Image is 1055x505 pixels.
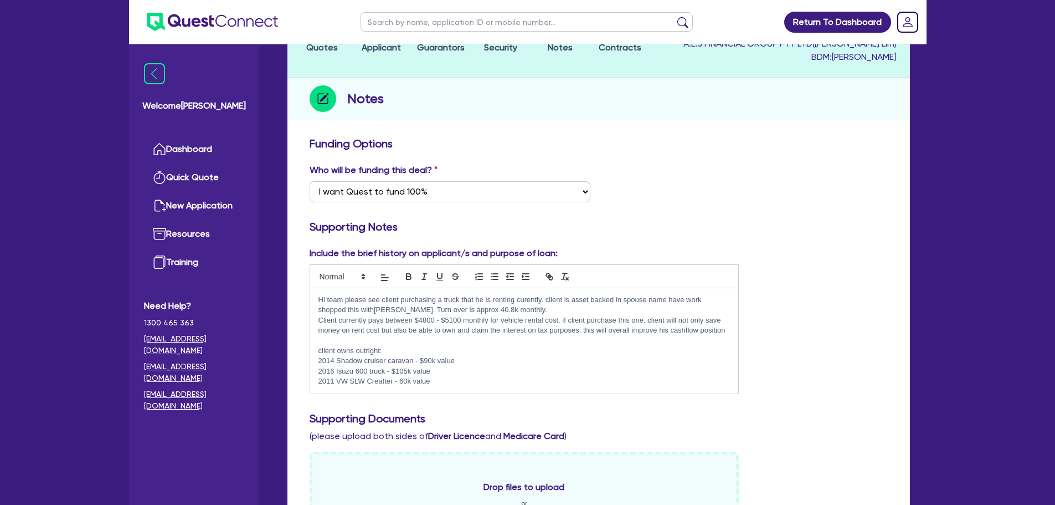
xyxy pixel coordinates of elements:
img: step-icon [310,85,336,112]
a: Quick Quote [144,164,244,192]
img: training [153,256,166,269]
p: 2011 VW SLW Creafter - 60k value [318,376,730,386]
b: Driver Licence [428,431,485,441]
a: Resources [144,220,244,248]
a: [EMAIL_ADDRESS][DOMAIN_NAME] [144,389,244,412]
label: Include the brief history on applicant/s and purpose of loan: [310,247,558,260]
input: Search by name, application ID or mobile number... [361,12,693,32]
a: New Application [144,192,244,220]
a: Dropdown toggle [893,8,922,37]
span: Security [484,42,517,53]
span: 1300 465 363 [144,317,244,329]
a: Dashboard [144,135,244,164]
span: (please upload both sides of and ) [310,431,567,441]
h3: Funding Options [310,137,888,150]
span: Applicant [362,42,401,53]
span: Quotes [306,42,338,53]
img: resources [153,227,166,241]
img: quick-quote [153,171,166,184]
img: quest-connect-logo-blue [147,13,278,31]
p: Hi team please see client purchasing a truck that he is renting curently. client is asset backed ... [318,295,730,315]
p: 2014 Shadow cruiser caravan - $90k value [318,356,730,366]
b: Medicare Card [503,431,564,441]
span: Drop files to upload [483,481,564,494]
label: Who will be funding this deal? [310,164,438,177]
span: Guarantors [417,42,465,53]
a: Return To Dashboard [784,12,891,33]
a: [EMAIL_ADDRESS][DOMAIN_NAME] [144,333,244,356]
span: Contracts [599,42,641,53]
span: BDM: [PERSON_NAME] [683,50,897,64]
h3: Supporting Notes [310,220,888,233]
p: 2016 Isuzu 600 truck - $105k value [318,366,730,376]
img: icon-menu-close [144,63,165,84]
img: new-application [153,199,166,212]
p: client owns outright: [318,346,730,356]
span: Need Help? [144,299,244,313]
a: [EMAIL_ADDRESS][DOMAIN_NAME] [144,361,244,384]
h2: Notes [347,89,384,109]
a: Training [144,248,244,277]
h3: Supporting Documents [310,412,888,425]
span: Notes [548,42,573,53]
p: Client currently pays between $4800 - $5100 monthly for vehicle rental cost, if client purchase t... [318,315,730,336]
span: Welcome [PERSON_NAME] [142,99,246,113]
